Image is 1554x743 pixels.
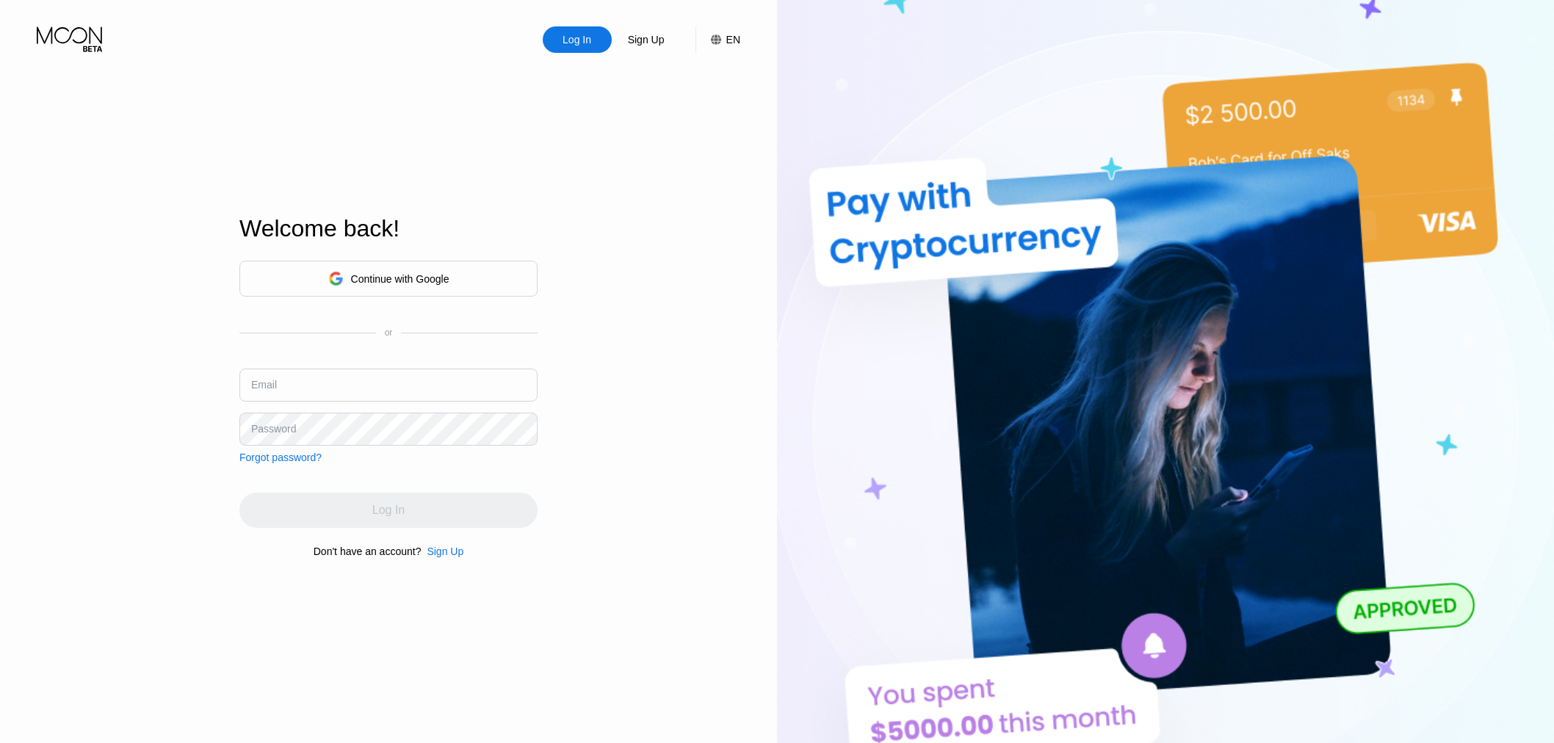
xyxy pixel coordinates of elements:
div: Password [251,423,296,435]
div: EN [726,34,740,46]
div: Sign Up [626,32,666,47]
div: Forgot password? [239,452,322,463]
div: Welcome back! [239,215,538,242]
div: or [385,327,393,338]
div: Sign Up [612,26,681,53]
div: Continue with Google [239,261,538,297]
div: Email [251,379,277,391]
div: Don't have an account? [314,546,422,557]
div: Sign Up [421,546,463,557]
div: EN [695,26,740,53]
div: Log In [543,26,612,53]
div: Sign Up [427,546,463,557]
div: Continue with Google [351,273,449,285]
div: Log In [561,32,593,47]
